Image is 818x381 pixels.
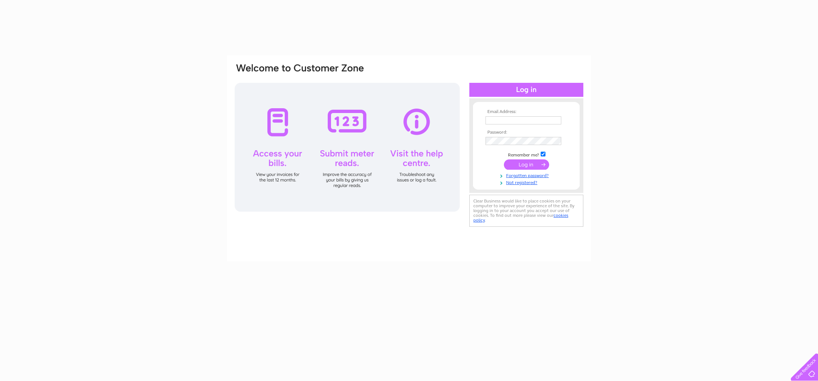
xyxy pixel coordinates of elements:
input: Submit [504,159,549,170]
a: Forgotten password? [486,172,569,179]
a: cookies policy [473,213,568,223]
th: Password: [484,130,569,135]
th: Email Address: [484,109,569,114]
td: Remember me? [484,151,569,158]
div: Clear Business would like to place cookies on your computer to improve your experience of the sit... [469,195,583,227]
a: Not registered? [486,179,569,186]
